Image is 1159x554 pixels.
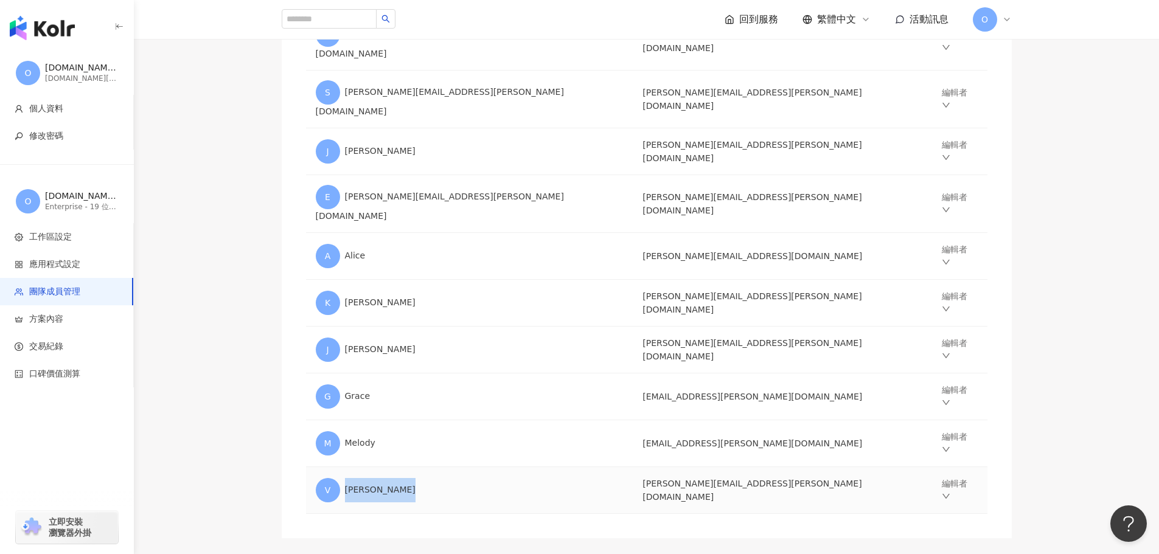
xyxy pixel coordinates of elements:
span: down [942,258,950,266]
div: Grace [316,384,624,409]
span: user [15,105,23,113]
div: [DOMAIN_NAME][EMAIL_ADDRESS][DOMAIN_NAME] [45,62,118,74]
div: Melody [316,431,624,455]
td: [PERSON_NAME][EMAIL_ADDRESS][PERSON_NAME][DOMAIN_NAME] [633,71,932,128]
span: G [324,390,331,403]
a: 編輯者 [942,244,967,268]
a: 編輯者 [942,192,967,215]
td: [PERSON_NAME][EMAIL_ADDRESS][PERSON_NAME][DOMAIN_NAME] [633,327,932,373]
span: M [324,437,331,450]
span: dollar [15,342,23,351]
div: [PERSON_NAME] [316,478,624,502]
a: 編輯者 [942,479,967,502]
div: Alice [316,244,624,268]
td: [PERSON_NAME][EMAIL_ADDRESS][PERSON_NAME][DOMAIN_NAME] [633,128,932,175]
div: [DOMAIN_NAME][EMAIL_ADDRESS][DOMAIN_NAME] 的工作區 [45,190,118,203]
img: logo [10,16,75,40]
div: [PERSON_NAME][EMAIL_ADDRESS][PERSON_NAME][DOMAIN_NAME] [316,23,624,60]
a: 編輯者 [942,140,967,163]
span: down [942,153,950,162]
span: 方案內容 [29,313,63,325]
a: 編輯者 [942,432,967,455]
a: 編輯者 [942,385,967,408]
span: 工作區設定 [29,231,72,243]
span: 修改密碼 [29,130,63,142]
span: V [325,483,331,497]
a: 編輯者 [942,30,967,53]
div: [PERSON_NAME][EMAIL_ADDRESS][PERSON_NAME][DOMAIN_NAME] [316,185,624,223]
a: 編輯者 [942,88,967,111]
span: appstore [15,260,23,269]
span: down [942,445,950,454]
span: 回到服務 [739,13,778,26]
span: O [24,195,31,208]
div: [PERSON_NAME] [316,139,624,164]
td: [EMAIL_ADDRESS][PERSON_NAME][DOMAIN_NAME] [633,420,932,467]
span: 活動訊息 [910,13,948,25]
span: A [325,249,331,263]
span: 繁體中文 [817,13,856,26]
span: down [942,492,950,500]
td: [PERSON_NAME][EMAIL_ADDRESS][PERSON_NAME][DOMAIN_NAME] [633,175,932,233]
span: 口碑價值測算 [29,368,80,380]
span: O [981,13,988,26]
td: [PERSON_NAME][EMAIL_ADDRESS][PERSON_NAME][DOMAIN_NAME] [633,280,932,327]
span: K [325,296,330,310]
a: 編輯者 [942,291,967,314]
span: 團隊成員管理 [29,286,80,298]
span: J [326,343,329,356]
div: [DOMAIN_NAME][EMAIL_ADDRESS][DOMAIN_NAME] [45,74,118,84]
span: O [24,66,31,80]
span: calculator [15,370,23,378]
a: 回到服務 [725,13,778,26]
span: down [942,43,950,52]
div: [PERSON_NAME][EMAIL_ADDRESS][PERSON_NAME][DOMAIN_NAME] [316,80,624,118]
div: Enterprise - 19 位成員 [45,202,118,212]
a: 編輯者 [942,338,967,361]
td: [PERSON_NAME][EMAIL_ADDRESS][PERSON_NAME][DOMAIN_NAME] [633,467,932,514]
span: 應用程式設定 [29,258,80,271]
div: [PERSON_NAME] [316,291,624,315]
span: down [942,206,950,214]
span: down [942,305,950,313]
span: down [942,398,950,407]
td: [PERSON_NAME][EMAIL_ADDRESS][PERSON_NAME][DOMAIN_NAME] [633,13,932,71]
span: E [325,190,330,204]
span: J [326,145,329,158]
td: [PERSON_NAME][EMAIL_ADDRESS][DOMAIN_NAME] [633,233,932,280]
a: chrome extension立即安裝 瀏覽器外掛 [16,511,118,544]
img: chrome extension [19,518,43,537]
span: down [942,351,950,360]
span: down [942,101,950,109]
span: 個人資料 [29,103,63,115]
span: S [325,86,330,99]
iframe: Help Scout Beacon - Open [1110,505,1147,542]
td: [EMAIL_ADDRESS][PERSON_NAME][DOMAIN_NAME] [633,373,932,420]
div: [PERSON_NAME] [316,338,624,362]
span: 立即安裝 瀏覽器外掛 [49,516,91,538]
span: search [381,15,390,23]
span: 交易紀錄 [29,341,63,353]
span: key [15,132,23,140]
